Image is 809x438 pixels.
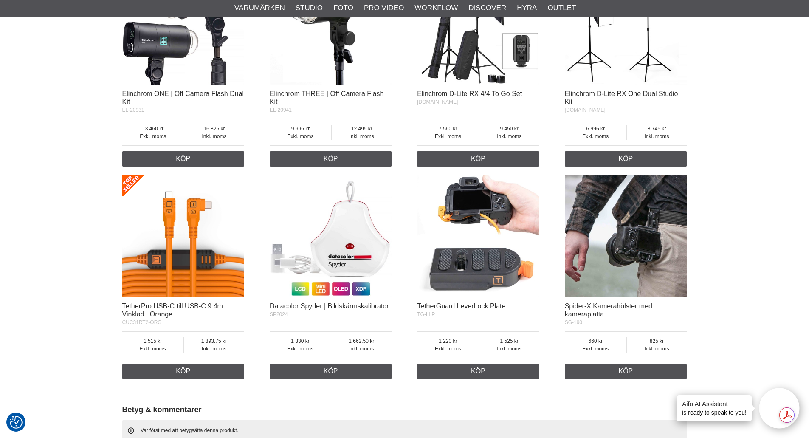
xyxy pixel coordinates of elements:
[122,364,245,379] a: Köp
[417,133,479,140] span: Exkl. moms
[270,345,331,353] span: Exkl. moms
[234,3,285,14] a: Varumärken
[184,133,244,140] span: Inkl. moms
[270,90,384,105] a: Elinchrom THREE | Off Camera Flash Kit
[414,3,458,14] a: Workflow
[333,3,353,14] a: Foto
[417,337,479,345] span: 1 220
[122,90,244,105] a: Elinchrom ONE | Off Camera Flash Dual Kit
[122,302,223,318] a: TetherPro USB-C till USB-C 9.4m Vinklad | Orange
[627,337,687,345] span: 825
[565,302,652,318] a: Spider-X Kamerahölster med kameraplatta
[332,133,392,140] span: Inkl. moms
[565,175,687,297] img: Spider-X Kamerahölster med kameraplatta
[122,337,183,345] span: 1 515
[364,3,404,14] a: Pro Video
[122,319,162,325] span: CUC31RT2-ORG
[122,107,144,113] span: EL-20931
[270,337,331,345] span: 1 330
[122,345,183,353] span: Exkl. moms
[331,337,392,345] span: 1 662.50
[122,125,184,133] span: 13 460
[10,416,23,429] img: Revisit consent button
[332,125,392,133] span: 12 495
[547,3,576,14] a: Outlet
[122,404,687,415] h2: Betyg & kommentarer
[565,319,582,325] span: SG-190
[565,364,687,379] a: Köp
[270,311,288,317] span: SP2024
[417,151,539,167] a: Köp
[565,125,626,133] span: 6 996
[184,337,244,345] span: 1 893.75
[627,345,687,353] span: Inkl. moms
[565,90,678,105] a: Elinchrom D-Lite RX One Dual Studio Kit
[10,415,23,430] button: Samtyckesinställningar
[565,133,626,140] span: Exkl. moms
[627,133,687,140] span: Inkl. moms
[122,175,245,297] img: TetherPro USB-C till USB-C 9.4m Vinklad | Orange
[565,151,687,167] a: Köp
[682,399,747,408] h4: Aifo AI Assistant
[468,3,506,14] a: Discover
[270,364,392,379] a: Köp
[270,302,389,310] a: Datacolor Spyder | Bildskärmskalibrator
[270,125,331,133] span: 9 996
[479,345,539,353] span: Inkl. moms
[122,151,245,167] a: Köp
[565,345,626,353] span: Exkl. moms
[417,90,522,97] a: Elinchrom D-Lite RX 4/4 To Go Set
[479,125,539,133] span: 9 450
[417,175,539,297] img: TetherGuard LeverLock Plate
[184,125,244,133] span: 16 825
[122,133,184,140] span: Exkl. moms
[517,3,537,14] a: Hyra
[270,107,292,113] span: EL-20941
[565,337,626,345] span: 660
[417,364,539,379] a: Köp
[417,345,479,353] span: Exkl. moms
[270,133,331,140] span: Exkl. moms
[417,311,435,317] span: TG-LLP
[270,151,392,167] a: Köp
[417,99,458,105] span: [DOMAIN_NAME]
[417,125,479,133] span: 7 560
[270,175,392,297] img: Datacolor Spyder | Bildskärmskalibrator
[479,337,539,345] span: 1 525
[296,3,323,14] a: Studio
[627,125,687,133] span: 8 745
[479,133,539,140] span: Inkl. moms
[417,302,505,310] a: TetherGuard LeverLock Plate
[331,345,392,353] span: Inkl. moms
[141,427,238,433] span: Var först med att betygsätta denna produkt.
[184,345,244,353] span: Inkl. moms
[565,107,606,113] span: [DOMAIN_NAME]
[677,395,752,421] div: is ready to speak to you!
